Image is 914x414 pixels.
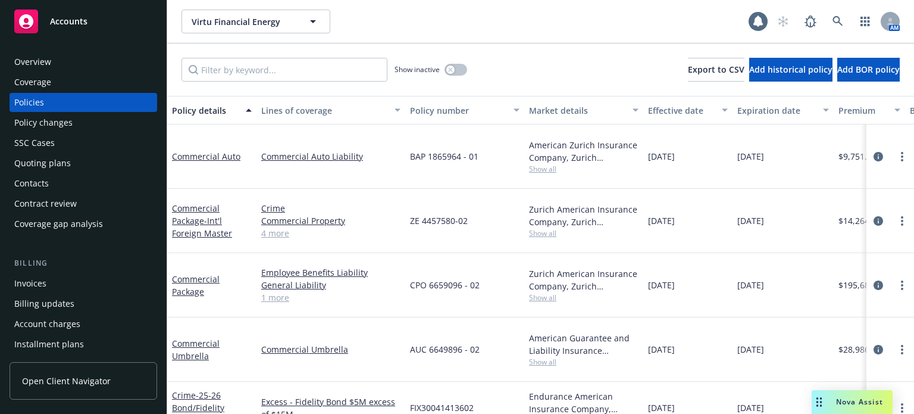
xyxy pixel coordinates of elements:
[10,73,157,92] a: Coverage
[737,214,764,227] span: [DATE]
[261,202,400,214] a: Crime
[410,279,480,291] span: CPO 6659096 - 02
[871,150,885,164] a: circleInformation
[10,315,157,334] a: Account charges
[261,227,400,239] a: 4 more
[812,390,893,414] button: Nova Assist
[648,343,675,356] span: [DATE]
[737,343,764,356] span: [DATE]
[688,64,744,75] span: Export to CSV
[10,52,157,71] a: Overview
[395,64,440,74] span: Show inactive
[648,214,675,227] span: [DATE]
[14,154,71,173] div: Quoting plans
[895,214,909,228] a: more
[733,96,834,124] button: Expiration date
[172,151,240,162] a: Commercial Auto
[10,113,157,132] a: Policy changes
[737,279,764,291] span: [DATE]
[529,203,638,228] div: Zurich American Insurance Company, Zurich Insurance Group
[14,214,103,234] div: Coverage gap analysis
[10,174,157,193] a: Contacts
[410,104,506,117] div: Policy number
[167,96,256,124] button: Policy details
[834,96,905,124] button: Premium
[648,279,675,291] span: [DATE]
[181,10,330,33] button: Virtu Financial Energy
[261,291,400,304] a: 1 more
[410,214,468,227] span: ZE 4457580-02
[529,228,638,238] span: Show all
[14,73,51,92] div: Coverage
[838,104,887,117] div: Premium
[172,104,239,117] div: Policy details
[836,397,883,407] span: Nova Assist
[10,294,157,313] a: Billing updates
[871,214,885,228] a: circleInformation
[895,150,909,164] a: more
[14,93,44,112] div: Policies
[14,174,49,193] div: Contacts
[529,104,625,117] div: Market details
[14,194,77,213] div: Contract review
[529,292,638,303] span: Show all
[524,96,643,124] button: Market details
[261,104,387,117] div: Lines of coverage
[529,164,638,174] span: Show all
[771,10,795,33] a: Start snowing
[14,274,46,293] div: Invoices
[10,133,157,152] a: SSC Cases
[410,343,480,356] span: AUC 6649896 - 02
[648,401,675,414] span: [DATE]
[826,10,850,33] a: Search
[895,278,909,292] a: more
[50,17,87,26] span: Accounts
[172,338,220,362] a: Commercial Umbrella
[737,401,764,414] span: [DATE]
[14,52,51,71] div: Overview
[838,214,881,227] span: $14,264.00
[10,154,157,173] a: Quoting plans
[749,64,832,75] span: Add historical policy
[10,93,157,112] a: Policies
[737,104,816,117] div: Expiration date
[643,96,733,124] button: Effective date
[812,390,827,414] div: Drag to move
[871,278,885,292] a: circleInformation
[14,133,55,152] div: SSC Cases
[405,96,524,124] button: Policy number
[688,58,744,82] button: Export to CSV
[410,150,478,163] span: BAP 1865964 - 01
[256,96,405,124] button: Lines of coverage
[529,332,638,357] div: American Guarantee and Liability Insurance Company, Zurich Insurance Group
[172,273,220,297] a: Commercial Package
[14,294,74,313] div: Billing updates
[10,194,157,213] a: Contract review
[14,315,80,334] div: Account charges
[853,10,877,33] a: Switch app
[10,257,157,269] div: Billing
[837,64,900,75] span: Add BOR policy
[871,343,885,357] a: circleInformation
[838,150,877,163] span: $9,751.00
[529,267,638,292] div: Zurich American Insurance Company, Zurich Insurance Group
[261,150,400,163] a: Commercial Auto Liability
[261,266,400,279] a: Employee Benefits Liability
[181,58,387,82] input: Filter by keyword...
[410,401,474,414] span: FIX30041413602
[529,357,638,367] span: Show all
[749,58,832,82] button: Add historical policy
[838,279,886,291] span: $195,687.00
[648,150,675,163] span: [DATE]
[737,150,764,163] span: [DATE]
[799,10,822,33] a: Report a Bug
[838,343,881,356] span: $28,986.00
[261,343,400,356] a: Commercial Umbrella
[14,335,84,354] div: Installment plans
[10,214,157,234] a: Coverage gap analysis
[14,113,73,132] div: Policy changes
[648,104,715,117] div: Effective date
[261,279,400,291] a: General Liability
[10,5,157,38] a: Accounts
[172,203,232,239] a: Commercial Package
